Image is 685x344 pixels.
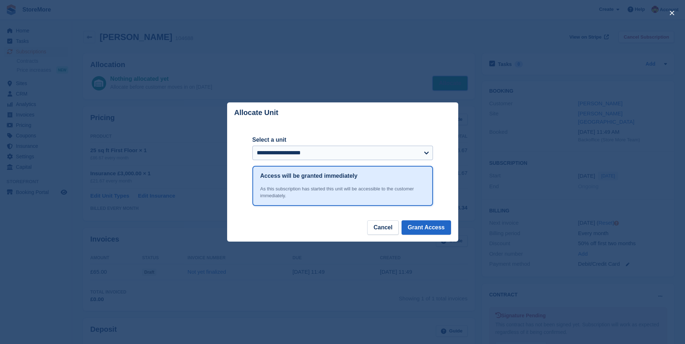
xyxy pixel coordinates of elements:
button: Cancel [367,220,398,235]
p: Allocate Unit [234,109,278,117]
label: Select a unit [252,136,433,144]
div: As this subscription has started this unit will be accessible to the customer immediately. [260,185,425,199]
button: Grant Access [402,220,451,235]
button: close [666,7,678,19]
h1: Access will be granted immediately [260,172,357,180]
